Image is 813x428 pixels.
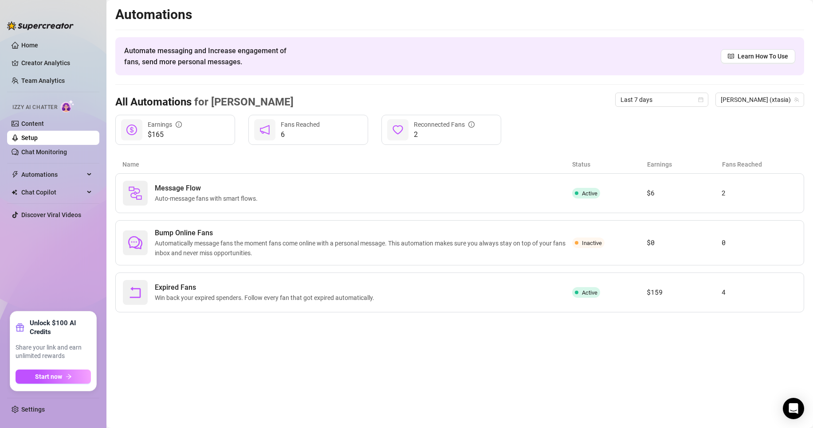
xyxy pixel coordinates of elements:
span: Automations [21,167,84,182]
span: Auto-message fans with smart flows. [155,194,261,203]
article: 0 [722,237,797,248]
article: Status [572,160,647,169]
img: Chat Copilot [12,189,17,195]
a: Learn How To Use [721,49,795,63]
a: Home [21,42,38,49]
strong: Unlock $100 AI Credits [30,319,91,336]
div: Open Intercom Messenger [783,398,804,419]
span: 2 [414,129,475,140]
span: read [728,53,734,59]
article: Fans Reached [722,160,797,169]
span: for [PERSON_NAME] [192,96,294,108]
span: Inactive [582,240,602,246]
button: Start nowarrow-right [16,370,91,384]
span: comment [128,236,142,250]
h3: All Automations [115,95,294,109]
span: arrow-right [66,374,72,380]
a: Discover Viral Videos [21,211,81,218]
span: Message Flow [155,183,261,194]
article: 4 [722,287,797,298]
span: info-circle [176,121,182,128]
span: calendar [698,97,703,102]
span: Active [582,190,597,197]
span: Active [582,289,597,296]
span: Last 7 days [621,93,703,106]
span: Share your link and earn unlimited rewards [16,343,91,361]
span: Win back your expired spenders. Follow every fan that got expired automatically. [155,293,378,303]
span: Chat Copilot [21,185,84,199]
a: Setup [21,134,38,141]
span: Start now [35,373,62,380]
img: AI Chatter [61,100,75,113]
article: Name [122,160,572,169]
span: Expired Fans [155,282,378,293]
span: Automatically message fans the moment fans come online with a personal message. This automation m... [155,238,572,258]
span: team [794,97,799,102]
img: logo-BBDzfeDw.svg [7,21,74,30]
span: heart [393,125,403,135]
span: Fans Reached [281,121,320,128]
span: Izzy AI Chatter [12,103,57,112]
img: svg%3e [128,186,142,200]
a: Creator Analytics [21,56,92,70]
a: Settings [21,406,45,413]
article: $159 [647,287,722,298]
span: thunderbolt [12,171,19,178]
span: $165 [148,129,182,140]
span: Anastasia (xtasia) [721,93,799,106]
h2: Automations [115,6,804,23]
span: info-circle [468,121,475,128]
article: $0 [647,237,722,248]
span: dollar [126,125,137,135]
div: Reconnected Fans [414,120,475,129]
article: Earnings [647,160,722,169]
span: Automate messaging and Increase engagement of fans, send more personal messages. [124,45,295,67]
a: Content [21,120,44,127]
article: 2 [722,188,797,198]
span: gift [16,323,24,332]
a: Team Analytics [21,77,65,84]
span: Bump Online Fans [155,228,572,238]
a: Chat Monitoring [21,148,67,156]
span: Learn How To Use [738,51,788,61]
span: 6 [281,129,320,140]
article: $6 [647,188,722,198]
span: notification [259,125,270,135]
div: Earnings [148,120,182,129]
span: rollback [128,285,142,300]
